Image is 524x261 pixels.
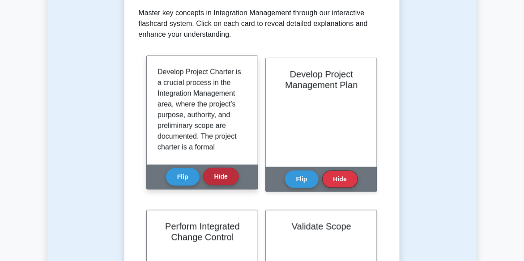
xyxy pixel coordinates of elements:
[277,221,366,232] h2: Validate Scope
[285,171,319,188] button: Flip
[203,168,239,185] button: Hide
[277,69,366,90] h2: Develop Project Management Plan
[166,168,200,186] button: Flip
[139,8,386,40] p: Master key concepts in Integration Management through our interactive flashcard system. Click on ...
[158,221,247,243] h2: Perform Integrated Change Control
[322,171,358,188] button: Hide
